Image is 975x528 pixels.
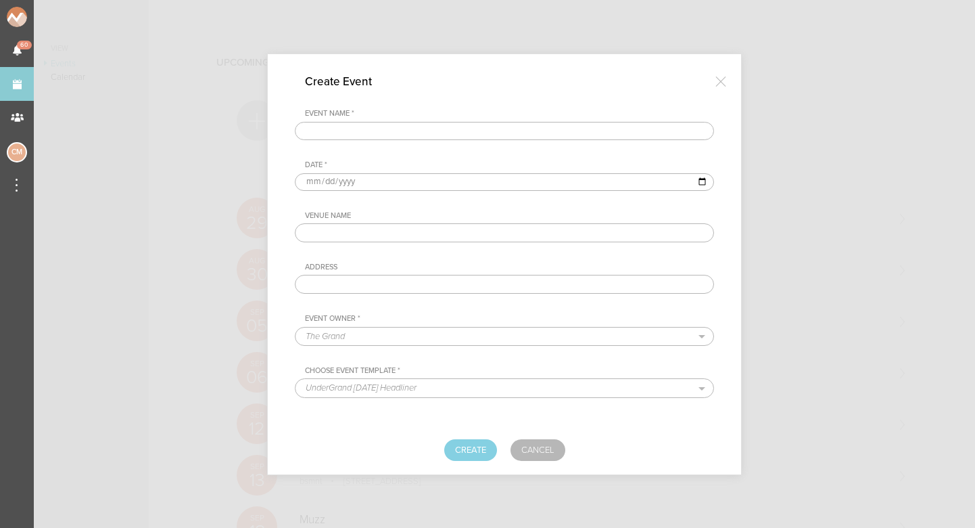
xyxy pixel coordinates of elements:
div: Event Owner * [305,314,714,324]
img: NOMAD [7,7,83,27]
button: Create [444,439,497,461]
h4: Create Event [305,74,392,89]
span: 60 [17,41,32,49]
div: Choose Event Template * [305,366,714,376]
div: Event Name * [305,109,714,118]
div: Venue Name [305,211,714,221]
div: Charlie McGinley [7,142,27,162]
a: Cancel [510,439,565,461]
div: Date * [305,160,714,170]
div: Address [305,263,714,272]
